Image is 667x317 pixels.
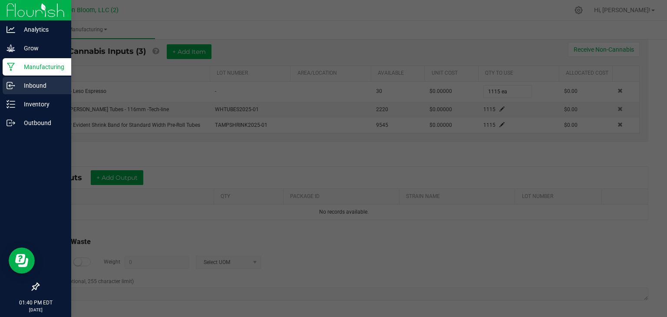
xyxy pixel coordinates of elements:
[4,299,67,307] p: 01:40 PM EDT
[15,62,67,72] p: Manufacturing
[9,248,35,274] iframe: Resource center
[7,119,15,127] inline-svg: Outbound
[7,25,15,34] inline-svg: Analytics
[7,63,15,71] inline-svg: Manufacturing
[15,99,67,109] p: Inventory
[4,307,67,313] p: [DATE]
[15,43,67,53] p: Grow
[15,80,67,91] p: Inbound
[15,24,67,35] p: Analytics
[7,44,15,53] inline-svg: Grow
[7,81,15,90] inline-svg: Inbound
[15,118,67,128] p: Outbound
[7,100,15,109] inline-svg: Inventory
